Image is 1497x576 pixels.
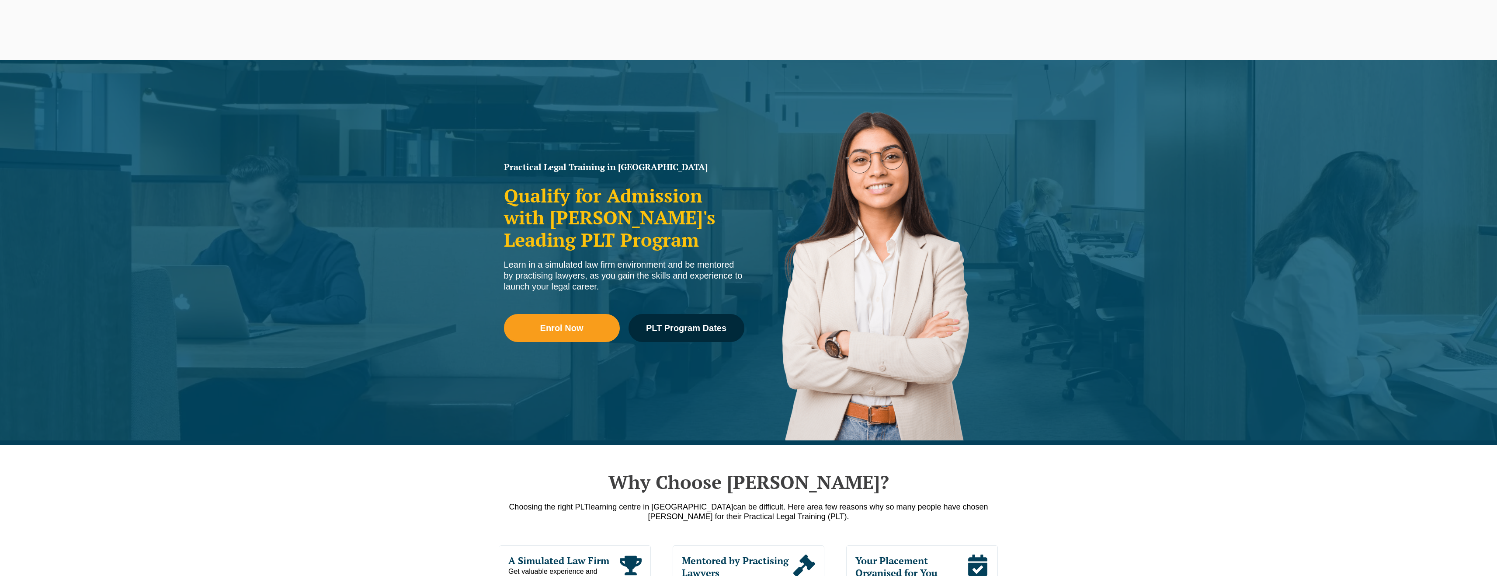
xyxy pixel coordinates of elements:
span: A Simulated Law Firm [508,555,620,567]
p: a few reasons why so many people have chosen [PERSON_NAME] for their Practical Legal Training (PLT). [500,502,998,521]
span: PLT Program Dates [646,324,726,332]
span: Enrol Now [540,324,584,332]
h2: Qualify for Admission with [PERSON_NAME]'s Leading PLT Program [504,185,744,251]
div: Learn in a simulated law firm environment and be mentored by practising lawyers, as you gain the ... [504,259,744,292]
span: can be difficult. Here are [733,503,819,511]
a: Enrol Now [504,314,620,342]
h2: Why Choose [PERSON_NAME]? [500,471,998,493]
span: Choosing the right PLT [509,503,589,511]
span: learning centre in [GEOGRAPHIC_DATA] [589,503,733,511]
a: PLT Program Dates [629,314,744,342]
h1: Practical Legal Training in [GEOGRAPHIC_DATA] [504,163,744,171]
